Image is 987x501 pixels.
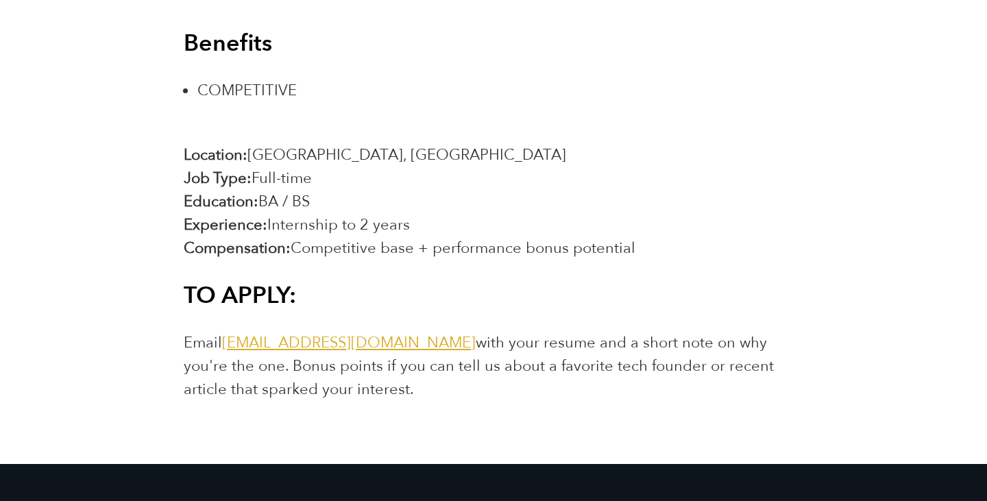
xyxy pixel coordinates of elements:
b: TO APPLY: [184,280,296,311]
a: [EMAIL_ADDRESS][DOMAIN_NAME] [222,332,476,353]
span: Full-time [252,168,312,188]
b: Job Type: [184,168,252,188]
b: Education: [184,191,258,212]
b: Location: [184,145,247,165]
span: COMPETITIVE [197,80,297,101]
b: Benefits [184,27,272,59]
span: Competitive base + performance bonus potential [291,238,635,258]
span: Internship to 2 years [267,215,410,235]
span: BA / BS [258,191,310,212]
b: Experience: [184,215,267,235]
b: Compensation: [184,238,291,258]
span: Email with your resume and a short note on why you're the one. Bonus points if you can tell us ab... [184,332,774,400]
span: [GEOGRAPHIC_DATA], [GEOGRAPHIC_DATA] [247,145,566,165]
